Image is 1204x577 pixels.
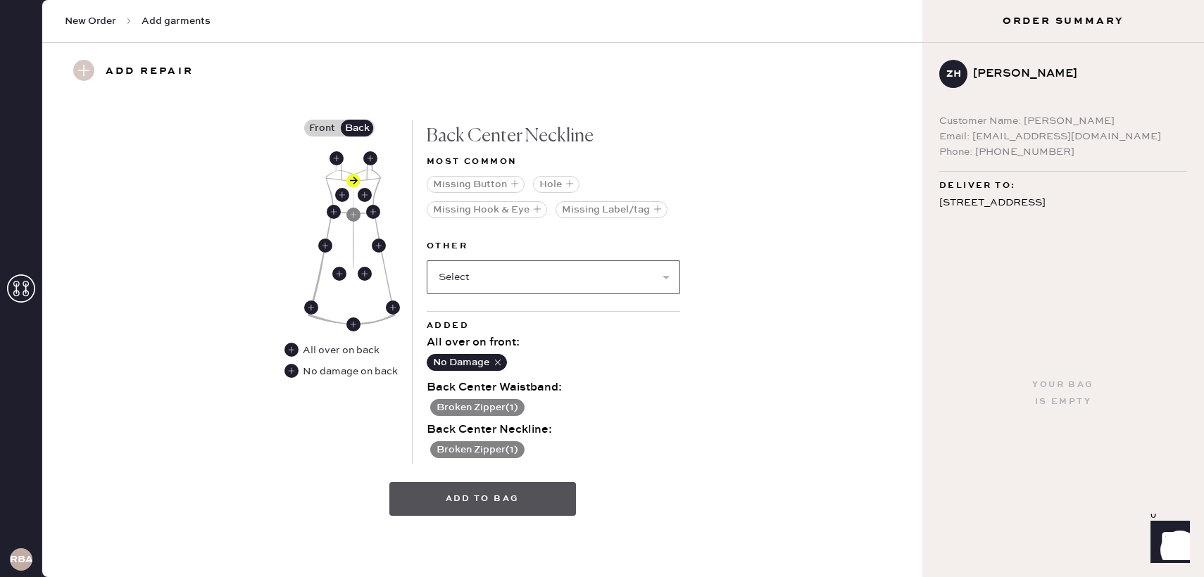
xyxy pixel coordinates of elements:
[327,205,341,219] div: Back Left Waistband
[427,421,680,438] div: Back Center Neckline :
[346,174,360,188] div: Back Center Neckline
[430,441,525,458] button: Broken Zipper(1)
[366,205,380,219] div: Back Right Waistband
[330,151,344,165] div: Back Left Straps
[332,267,346,281] div: Back Left Skirt Body
[303,364,398,379] div: No damage on back
[973,65,1176,82] div: [PERSON_NAME]
[430,399,525,416] button: Broken Zipper(1)
[427,354,507,371] button: No Damage
[284,364,398,379] div: No damage on back
[427,120,680,153] div: Back Center Neckline
[556,201,667,218] button: Missing Label/tag
[939,144,1187,160] div: Phone: [PHONE_NUMBER]
[922,14,1204,28] h3: Order Summary
[318,239,332,253] div: Back Left Side Seam
[346,317,360,331] div: Back Center Hem
[946,69,961,79] h3: ZH
[346,208,360,222] div: Back Center Waistband
[427,153,680,170] div: Most common
[307,154,396,325] img: Garment image
[335,188,349,202] div: Back Left Body
[358,267,372,281] div: Back Right Skirt Body
[427,176,525,193] button: Missing Button
[427,317,680,334] div: Added
[533,176,579,193] button: Hole
[106,60,194,84] h3: Add repair
[363,151,377,165] div: Back Right Straps
[10,554,32,564] h3: RBA
[939,194,1187,248] div: [STREET_ADDRESS] Apt 04H [US_STATE] , NY 10010
[1137,514,1198,574] iframe: Front Chat
[65,14,116,28] span: New Order
[303,343,380,358] div: All over on back
[939,177,1015,194] span: Deliver to:
[427,201,547,218] button: Missing Hook & Eye
[939,113,1187,129] div: Customer Name: [PERSON_NAME]
[142,14,211,28] span: Add garments
[1032,376,1093,410] div: Your bag is empty
[427,379,680,396] div: Back Center Waistband :
[339,120,375,137] label: Back
[389,482,576,516] button: Add to bag
[284,343,381,358] div: All over on back
[939,129,1187,144] div: Email: [EMAIL_ADDRESS][DOMAIN_NAME]
[304,120,339,137] label: Front
[427,238,680,255] label: Other
[372,239,386,253] div: Back Right Side Seam
[427,334,680,351] div: All over on front :
[358,188,372,202] div: Back Right Body
[304,300,318,315] div: Back Left Side Seam
[386,300,400,315] div: Back Right Side Seam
